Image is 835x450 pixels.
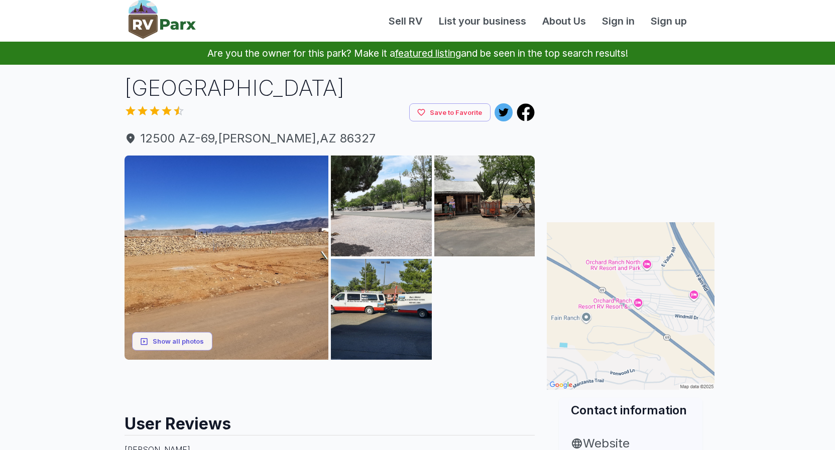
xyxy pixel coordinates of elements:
img: Map for Orchard ranch rv park [547,222,714,390]
button: Show all photos [132,332,212,351]
button: Save to Favorite [409,103,491,122]
a: List your business [431,14,534,29]
p: Are you the owner for this park? Make it a and be seen in the top search results! [12,42,823,65]
h2: Contact information [571,402,690,418]
h1: [GEOGRAPHIC_DATA] [125,73,535,103]
h2: User Reviews [125,405,535,435]
img: AAcXr8prZi0F9H6AJcKL5OXZTc3gCOMV3OBRqfInI1rzlV6XqjO78Q0imEibUfWzQeRjKCWKAiLr5ZefWrib0eVk-Bd_Q3Yxc... [434,259,535,360]
img: AAcXr8r1SonuA6lA5_4S7JZEPfpkY-nYsuF0Y30i3W_ELRQUMDOLB0lVtdpbVcMejOG9tzqInrHXVY5bAWM4-BltAitKQQDcb... [434,156,535,256]
img: AAcXr8oSawiaTirJTDQLchsES2tEz0KP_K7GUJ8cNFF5YtPBJeWcBptlT7l6G_K9MB84dYwmtYs6dPjueWpYLThsLt6YOevmO... [125,156,329,360]
a: Sell RV [381,14,431,29]
img: AAcXr8pjKvvJpszw1lIg1YkVtaobtR-P5-gVL86blOGGZg44f0LNtuZ0arVUQCF7IlvcgfhRq6Qf9IPoAseD7WMRSeVd-8HYx... [331,156,432,256]
img: AAcXr8p-Ri3yPArYI8_Y0RWleIx4DshbWwO8GUqYfhSkP26ibwi2chwjiTMYQqnqj4YqAVpY6MeeOY_Q91KP6cEg3cXiSikQH... [331,259,432,360]
a: Sign up [643,14,695,29]
a: featured listing [395,47,461,59]
span: 12500 AZ-69 , [PERSON_NAME] , AZ 86327 [125,129,535,147]
a: 12500 AZ-69,[PERSON_NAME],AZ 86327 [125,129,535,147]
a: Sign in [594,14,643,29]
a: About Us [534,14,594,29]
